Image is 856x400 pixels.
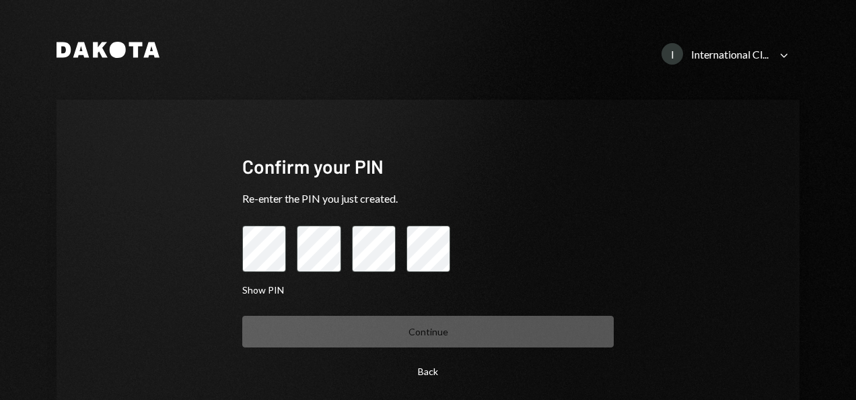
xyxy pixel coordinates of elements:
div: I [662,43,683,65]
button: Show PIN [242,284,284,297]
div: Re-enter the PIN you just created. [242,191,614,207]
input: pin code 3 of 4 [352,226,396,272]
div: Confirm your PIN [242,154,614,180]
input: pin code 1 of 4 [242,226,286,272]
button: Back [242,356,614,387]
input: pin code 4 of 4 [406,226,450,272]
div: International Cl... [691,48,769,61]
input: pin code 2 of 4 [297,226,341,272]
